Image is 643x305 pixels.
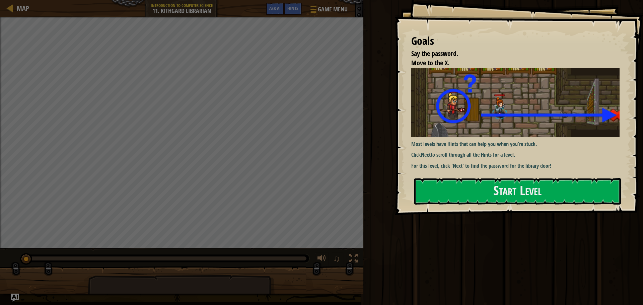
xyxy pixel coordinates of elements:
[315,252,329,266] button: Adjust volume
[411,68,625,137] img: Kithgard librarian
[403,58,618,68] li: Move to the X.
[411,162,625,170] p: For this level, click 'Next' to find the password for the library door!
[333,253,340,263] span: ♫
[414,178,621,205] button: Start Level
[411,151,625,159] p: Click to scroll through all the Hints for a level.
[411,49,458,58] span: Say the password.
[266,3,284,15] button: Ask AI
[318,5,348,14] span: Game Menu
[269,5,281,11] span: Ask AI
[411,33,620,49] div: Goals
[305,3,352,18] button: Game Menu
[332,252,343,266] button: ♫
[11,294,19,302] button: Ask AI
[411,140,625,148] p: Most levels have Hints that can help you when you're stuck.
[287,5,298,11] span: Hints
[17,4,29,13] span: Map
[403,49,618,59] li: Say the password.
[421,151,431,158] strong: Next
[13,4,29,13] a: Map
[411,58,449,67] span: Move to the X.
[347,252,360,266] button: Toggle fullscreen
